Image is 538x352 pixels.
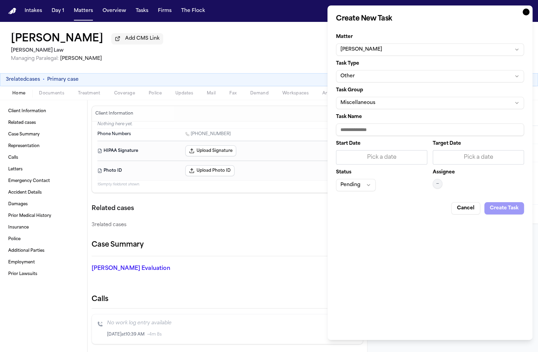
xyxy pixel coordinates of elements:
[336,179,376,191] button: Pending
[336,35,524,39] label: Matter
[433,179,442,188] button: —
[336,141,427,146] label: Start Date
[336,150,427,165] button: Pick a date
[336,70,524,82] button: Other
[336,170,427,175] label: Status
[336,43,524,56] button: [PERSON_NAME]
[451,202,480,214] button: Cancel
[340,153,423,161] div: Pick a date
[336,97,524,109] button: Miscellaneous
[336,14,524,24] h2: Create New Task
[336,61,524,66] label: Task Type
[433,150,524,165] button: Pick a date
[433,170,455,175] label: Assignee
[433,141,524,146] label: Target Date
[437,153,520,161] div: Pick a date
[336,88,524,93] label: Task Group
[336,114,362,119] span: Task Name
[436,181,439,186] span: —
